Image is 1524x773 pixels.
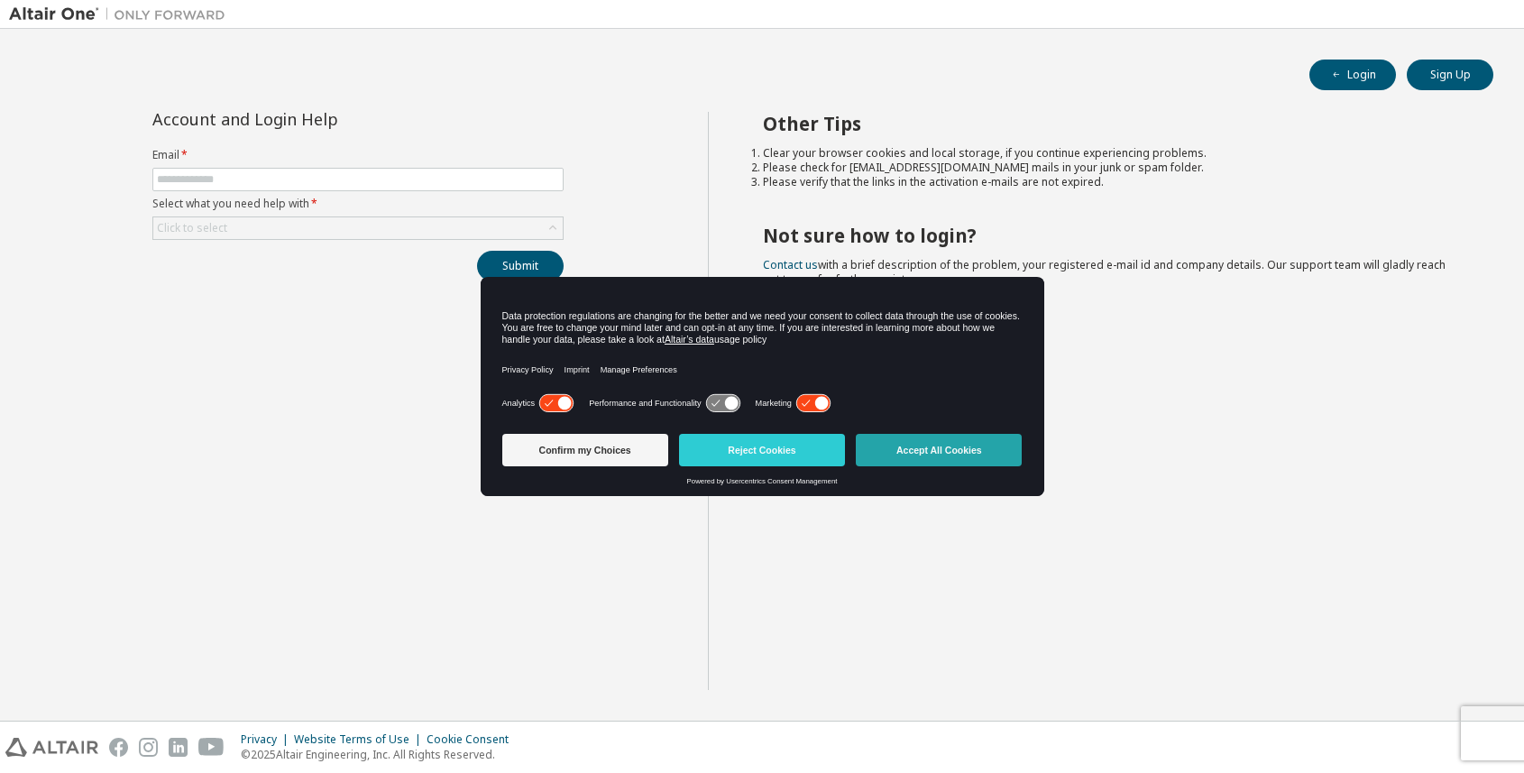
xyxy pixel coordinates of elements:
img: youtube.svg [198,738,225,757]
a: Contact us [763,257,818,272]
div: Click to select [153,217,563,239]
label: Email [152,148,564,162]
button: Submit [477,251,564,281]
label: Select what you need help with [152,197,564,211]
div: Cookie Consent [427,732,519,747]
h2: Not sure how to login? [763,224,1462,247]
li: Please verify that the links in the activation e-mails are not expired. [763,175,1462,189]
div: Website Terms of Use [294,732,427,747]
li: Please check for [EMAIL_ADDRESS][DOMAIN_NAME] mails in your junk or spam folder. [763,161,1462,175]
button: Sign Up [1407,60,1493,90]
button: Login [1309,60,1396,90]
img: Altair One [9,5,234,23]
div: Privacy [241,732,294,747]
img: instagram.svg [139,738,158,757]
p: © 2025 Altair Engineering, Inc. All Rights Reserved. [241,747,519,762]
div: Click to select [157,221,227,235]
span: with a brief description of the problem, your registered e-mail id and company details. Our suppo... [763,257,1446,287]
img: facebook.svg [109,738,128,757]
div: Account and Login Help [152,112,482,126]
img: linkedin.svg [169,738,188,757]
img: altair_logo.svg [5,738,98,757]
h2: Other Tips [763,112,1462,135]
li: Clear your browser cookies and local storage, if you continue experiencing problems. [763,146,1462,161]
